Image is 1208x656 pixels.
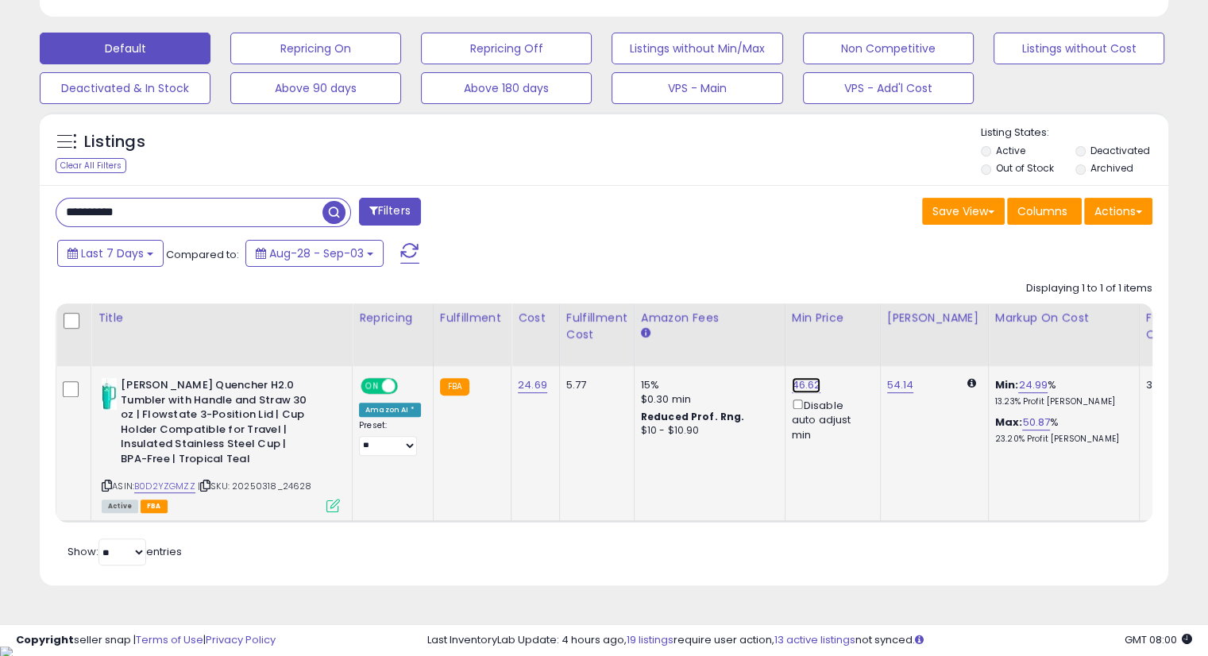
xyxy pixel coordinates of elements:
div: Amazon AI * [359,403,421,417]
div: Min Price [792,310,874,326]
div: Preset: [359,420,421,456]
a: 19 listings [627,632,673,647]
div: Repricing [359,310,426,326]
span: All listings currently available for purchase on Amazon [102,500,138,513]
div: Fulfillment [440,310,504,326]
b: Max: [995,415,1023,430]
a: Privacy Policy [206,632,276,647]
button: Default [40,33,210,64]
span: Last 7 Days [81,245,144,261]
label: Deactivated [1090,144,1149,157]
button: Columns [1007,198,1082,225]
small: FBA [440,378,469,396]
label: Active [996,144,1025,157]
span: FBA [141,500,168,513]
p: 13.23% Profit [PERSON_NAME] [995,396,1127,407]
span: Show: entries [68,544,182,559]
div: $10 - $10.90 [641,424,773,438]
span: Aug-28 - Sep-03 [269,245,364,261]
div: Clear All Filters [56,158,126,173]
div: 5.77 [566,378,622,392]
a: 54.14 [887,377,914,393]
div: [PERSON_NAME] [887,310,982,326]
strong: Copyright [16,632,74,647]
button: Save View [922,198,1005,225]
div: Cost [518,310,553,326]
div: Last InventoryLab Update: 4 hours ago, require user action, not synced. [427,633,1192,648]
button: Non Competitive [803,33,974,64]
div: Markup on Cost [995,310,1133,326]
a: 46.62 [792,377,821,393]
div: % [995,378,1127,407]
div: $0.30 min [641,392,773,407]
button: Listings without Min/Max [612,33,782,64]
span: Columns [1017,203,1067,219]
button: Listings without Cost [994,33,1164,64]
div: % [995,415,1127,445]
div: Amazon Fees [641,310,778,326]
div: seller snap | | [16,633,276,648]
a: 50.87 [1022,415,1050,430]
b: [PERSON_NAME] Quencher H2.0 Tumbler with Handle and Straw 30 oz | Flowstate 3-Position Lid | Cup ... [121,378,314,470]
button: Last 7 Days [57,240,164,267]
div: 35 [1146,378,1195,392]
div: Disable auto adjust min [792,396,868,442]
span: Compared to: [166,247,239,262]
button: Repricing Off [421,33,592,64]
a: Terms of Use [136,632,203,647]
span: OFF [396,380,421,393]
span: | SKU: 20250318_24628 [198,480,312,492]
button: Above 180 days [421,72,592,104]
small: Amazon Fees. [641,326,650,341]
button: Filters [359,198,421,226]
div: 15% [641,378,773,392]
button: Deactivated & In Stock [40,72,210,104]
a: B0D2YZGMZZ [134,480,195,493]
a: 13 active listings [774,632,855,647]
button: VPS - Add'l Cost [803,72,974,104]
label: Out of Stock [996,161,1054,175]
div: Title [98,310,345,326]
button: VPS - Main [612,72,782,104]
b: Reduced Prof. Rng. [641,410,745,423]
th: The percentage added to the cost of goods (COGS) that forms the calculator for Min & Max prices. [988,303,1139,366]
p: Listing States: [981,125,1168,141]
b: Min: [995,377,1019,392]
span: ON [362,380,382,393]
h5: Listings [84,131,145,153]
img: 31j+9SBycOL._SL40_.jpg [102,378,117,410]
a: 24.99 [1018,377,1048,393]
div: Fulfillment Cost [566,310,627,343]
button: Aug-28 - Sep-03 [245,240,384,267]
span: 2025-09-11 08:00 GMT [1125,632,1192,647]
button: Actions [1084,198,1152,225]
button: Above 90 days [230,72,401,104]
div: ASIN: [102,378,340,511]
div: Fulfillable Quantity [1146,310,1201,343]
div: Displaying 1 to 1 of 1 items [1026,281,1152,296]
label: Archived [1090,161,1133,175]
a: 24.69 [518,377,547,393]
p: 23.20% Profit [PERSON_NAME] [995,434,1127,445]
button: Repricing On [230,33,401,64]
